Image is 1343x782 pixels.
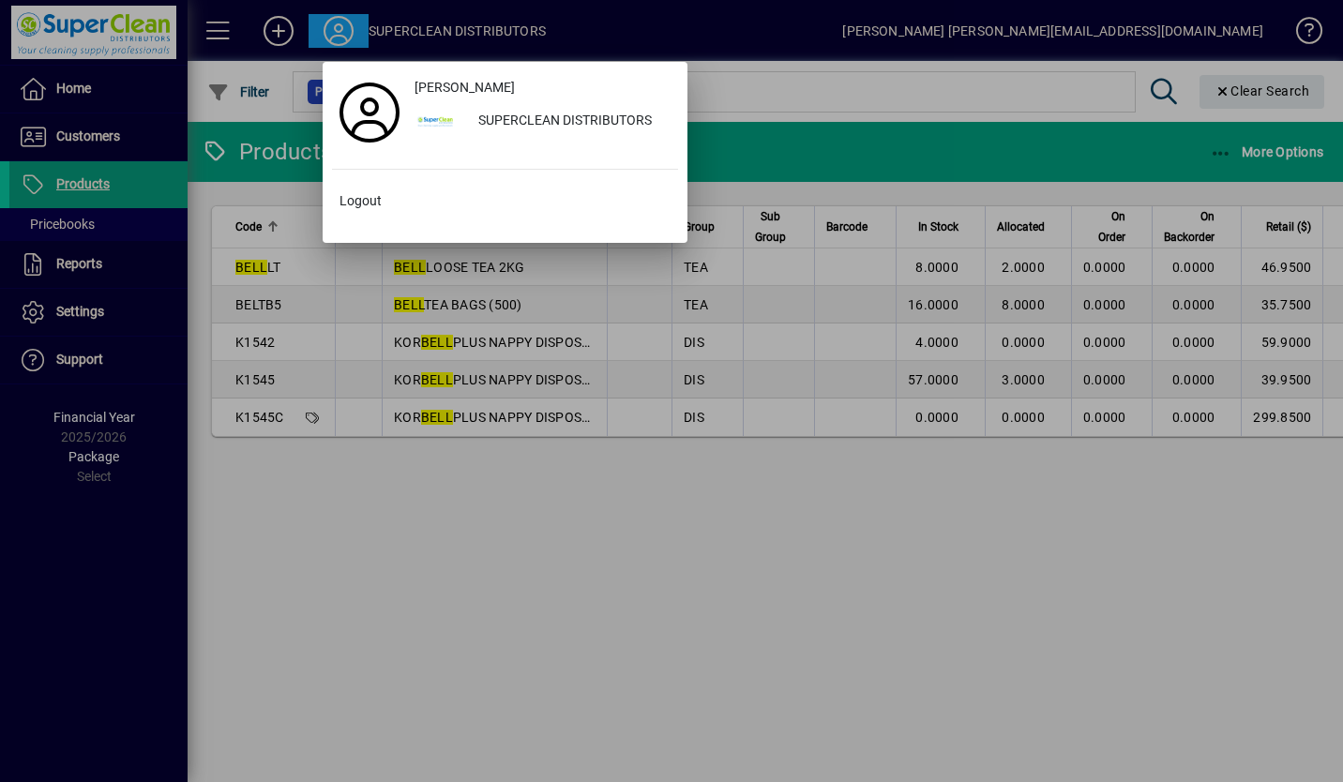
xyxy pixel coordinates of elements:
[415,78,515,98] span: [PERSON_NAME]
[332,185,678,218] button: Logout
[407,105,678,139] button: SUPERCLEAN DISTRIBUTORS
[332,96,407,129] a: Profile
[463,105,678,139] div: SUPERCLEAN DISTRIBUTORS
[407,71,678,105] a: [PERSON_NAME]
[340,191,382,211] span: Logout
